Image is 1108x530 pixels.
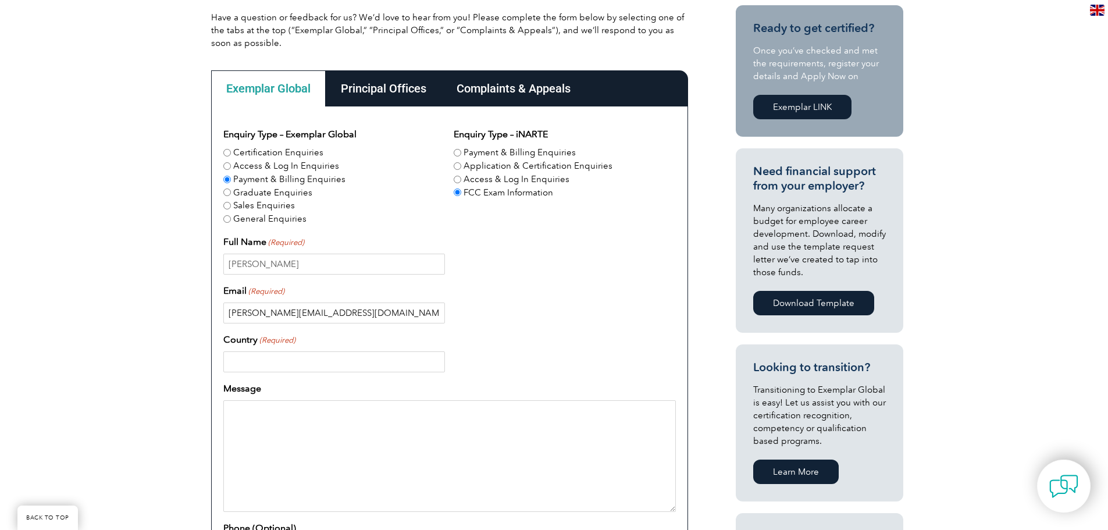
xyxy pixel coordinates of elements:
[753,21,886,35] h3: Ready to get certified?
[753,360,886,375] h3: Looking to transition?
[441,70,586,106] div: Complaints & Appeals
[753,291,874,315] a: Download Template
[223,284,284,298] label: Email
[233,159,339,173] label: Access & Log In Enquiries
[464,146,576,159] label: Payment & Billing Enquiries
[258,335,295,346] span: (Required)
[223,333,295,347] label: Country
[223,127,357,141] legend: Enquiry Type – Exemplar Global
[753,202,886,279] p: Many organizations allocate a budget for employee career development. Download, modify and use th...
[211,11,688,49] p: Have a question or feedback for us? We’d love to hear from you! Please complete the form below by...
[267,237,304,248] span: (Required)
[753,164,886,193] h3: Need financial support from your employer?
[464,173,569,186] label: Access & Log In Enquiries
[223,382,261,396] label: Message
[233,186,312,200] label: Graduate Enquiries
[753,460,839,484] a: Learn More
[17,506,78,530] a: BACK TO TOP
[233,173,345,186] label: Payment & Billing Enquiries
[211,70,326,106] div: Exemplar Global
[1090,5,1105,16] img: en
[247,286,284,297] span: (Required)
[326,70,441,106] div: Principal Offices
[233,199,295,212] label: Sales Enquiries
[1049,472,1078,501] img: contact-chat.png
[753,44,886,83] p: Once you’ve checked and met the requirements, register your details and Apply Now on
[464,186,553,200] label: FCC Exam Information
[464,159,612,173] label: Application & Certification Enquiries
[223,235,304,249] label: Full Name
[753,95,852,119] a: Exemplar LINK
[454,127,548,141] legend: Enquiry Type – iNARTE
[753,383,886,447] p: Transitioning to Exemplar Global is easy! Let us assist you with our certification recognition, c...
[233,212,307,226] label: General Enquiries
[233,146,323,159] label: Certification Enquiries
